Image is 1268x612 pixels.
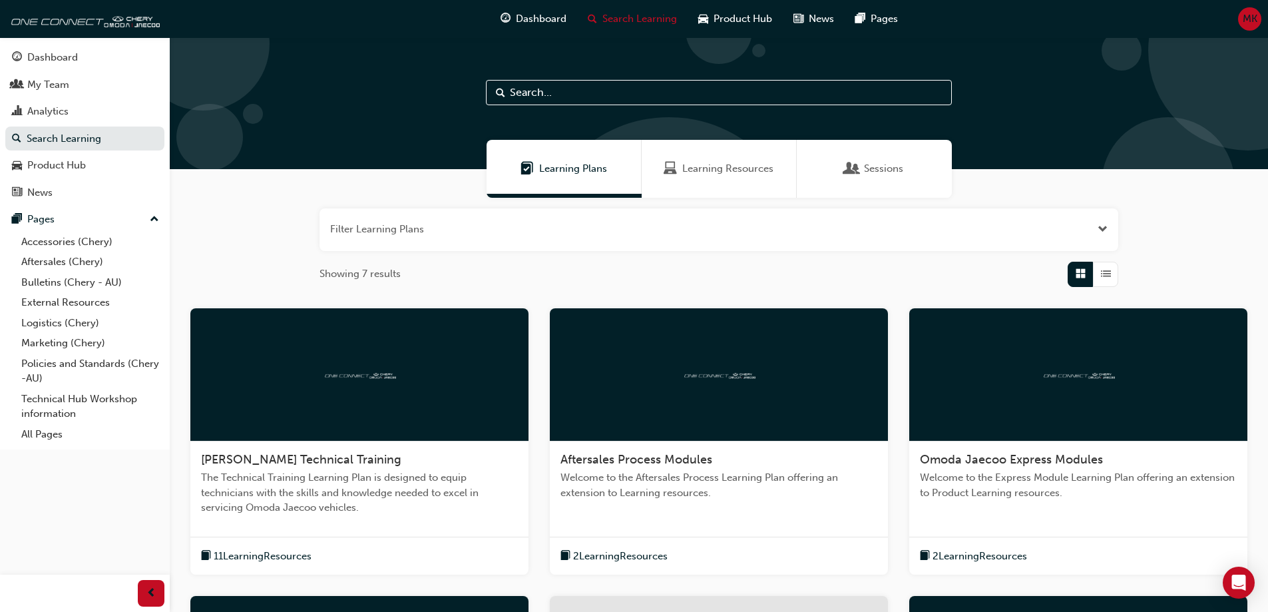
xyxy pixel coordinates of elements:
div: Analytics [27,104,69,119]
div: Product Hub [27,158,86,173]
span: Omoda Jaecoo Express Modules [920,452,1103,467]
span: search-icon [588,11,597,27]
span: List [1101,266,1111,282]
div: Open Intercom Messenger [1223,567,1255,599]
span: news-icon [12,187,22,199]
span: News [809,11,834,27]
button: DashboardMy TeamAnalyticsSearch LearningProduct HubNews [5,43,164,207]
span: prev-icon [146,585,156,602]
button: Open the filter [1098,222,1108,237]
a: Bulletins (Chery - AU) [16,272,164,293]
span: news-icon [793,11,803,27]
span: book-icon [201,548,211,565]
a: Learning ResourcesLearning Resources [642,140,797,198]
span: Dashboard [516,11,566,27]
a: Marketing (Chery) [16,333,164,354]
a: My Team [5,73,164,97]
span: Welcome to the Aftersales Process Learning Plan offering an extension to Learning resources. [560,470,877,500]
span: book-icon [920,548,930,565]
span: Aftersales Process Modules [560,452,712,467]
button: book-icon2LearningResources [920,548,1027,565]
span: Sessions [864,161,903,176]
a: News [5,180,164,205]
a: Search Learning [5,127,164,151]
img: oneconnect [7,5,160,32]
span: car-icon [12,160,22,172]
a: Accessories (Chery) [16,232,164,252]
a: Aftersales (Chery) [16,252,164,272]
a: oneconnect[PERSON_NAME] Technical TrainingThe Technical Training Learning Plan is designed to equ... [190,308,528,575]
a: car-iconProduct Hub [688,5,783,33]
span: Search [496,85,505,101]
a: news-iconNews [783,5,845,33]
img: oneconnect [1042,368,1115,380]
span: guage-icon [501,11,511,27]
a: Learning PlansLearning Plans [487,140,642,198]
span: Grid [1076,266,1086,282]
img: oneconnect [323,368,396,380]
a: Technical Hub Workshop information [16,389,164,424]
a: Dashboard [5,45,164,70]
span: Sessions [845,161,859,176]
span: Showing 7 results [319,266,401,282]
span: pages-icon [855,11,865,27]
span: guage-icon [12,52,22,64]
span: Learning Resources [682,161,773,176]
span: 2 Learning Resources [573,549,668,564]
span: people-icon [12,79,22,91]
span: book-icon [560,548,570,565]
a: SessionsSessions [797,140,952,198]
div: News [27,185,53,200]
span: Search Learning [602,11,677,27]
span: Learning Resources [664,161,677,176]
img: oneconnect [682,368,755,380]
span: Learning Plans [539,161,607,176]
a: All Pages [16,424,164,445]
a: Product Hub [5,153,164,178]
a: Analytics [5,99,164,124]
a: pages-iconPages [845,5,909,33]
span: chart-icon [12,106,22,118]
div: My Team [27,77,69,93]
span: 11 Learning Resources [214,549,312,564]
span: [PERSON_NAME] Technical Training [201,452,401,467]
span: MK [1243,11,1257,27]
input: Search... [486,80,952,105]
span: Welcome to the Express Module Learning Plan offering an extension to Product Learning resources. [920,470,1237,500]
span: Product Hub [714,11,772,27]
div: Dashboard [27,50,78,65]
button: book-icon11LearningResources [201,548,312,565]
a: Policies and Standards (Chery -AU) [16,354,164,389]
a: search-iconSearch Learning [577,5,688,33]
a: oneconnectAftersales Process ModulesWelcome to the Aftersales Process Learning Plan offering an e... [550,308,888,575]
span: car-icon [698,11,708,27]
button: book-icon2LearningResources [560,548,668,565]
button: MK [1238,7,1261,31]
div: Pages [27,212,55,227]
a: External Resources [16,292,164,313]
button: Pages [5,207,164,232]
span: up-icon [150,211,159,228]
span: search-icon [12,133,21,145]
span: pages-icon [12,214,22,226]
span: Learning Plans [521,161,534,176]
a: oneconnectOmoda Jaecoo Express ModulesWelcome to the Express Module Learning Plan offering an ext... [909,308,1247,575]
a: guage-iconDashboard [490,5,577,33]
span: The Technical Training Learning Plan is designed to equip technicians with the skills and knowled... [201,470,518,515]
a: Logistics (Chery) [16,313,164,334]
span: Pages [871,11,898,27]
span: 2 Learning Resources [933,549,1027,564]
